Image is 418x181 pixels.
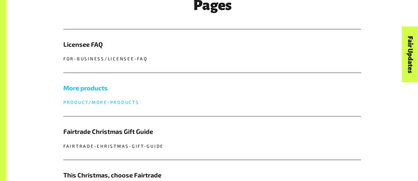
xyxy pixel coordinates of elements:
[63,29,361,73] a: Licensee FAQ for-business/licensee-faq
[63,83,361,93] h5: More products
[63,127,361,136] h5: Fairtrade Christmas Gift Guide
[63,40,361,49] h5: Licensee FAQ
[63,143,361,150] p: fairtrade-christmas-gift-guide
[63,99,361,106] p: product/more-products
[63,73,361,116] a: More products product/more-products
[63,170,361,180] h5: This Christmas, choose Fairtrade
[63,116,361,160] a: Fairtrade Christmas Gift Guide fairtrade-christmas-gift-guide
[63,55,361,62] p: for-business/licensee-faq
